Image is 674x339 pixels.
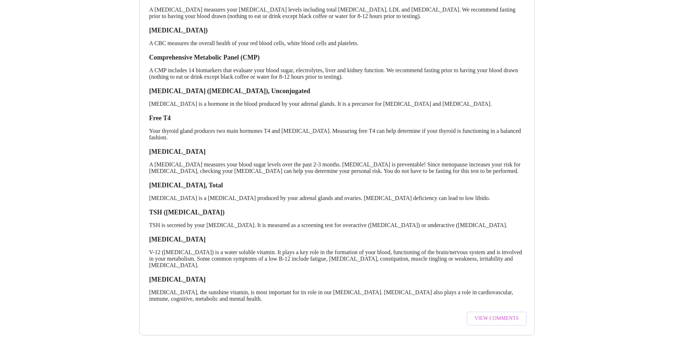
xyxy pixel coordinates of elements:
[149,87,525,95] h3: [MEDICAL_DATA] ([MEDICAL_DATA]), Unconjugated
[149,209,525,216] h3: TSH ([MEDICAL_DATA])
[149,182,525,189] h3: [MEDICAL_DATA], Total
[149,101,525,107] p: [MEDICAL_DATA] is a hormone in the blood produced by your adrenal glands. It is a precursor for [...
[149,276,525,283] h3: [MEDICAL_DATA]
[149,40,525,47] p: A CBC measures the overall health of your red blood cells, white blood cells and platelets.
[149,67,525,80] p: A CMP includes 14 biomarkers that evaluate your blood sugar, electrolytes, liver and kidney funct...
[149,27,525,34] h3: [MEDICAL_DATA])
[149,54,525,61] h3: Comprehensive Metabolic Panel (CMP)
[149,161,525,174] p: A [MEDICAL_DATA] measures your blood sugar levels over the past 2-3 months. [MEDICAL_DATA] is pre...
[467,312,527,326] button: View Comments
[149,289,525,302] p: [MEDICAL_DATA], the sunshine vitamin, is most important for its role in our [MEDICAL_DATA]. [MEDI...
[149,195,525,201] p: [MEDICAL_DATA] is a [MEDICAL_DATA] produced by your adrenal glands and ovaries. [MEDICAL_DATA] de...
[149,222,525,229] p: TSH is secreted by your [MEDICAL_DATA]. It is measured as a screening test for overactive ([MEDIC...
[149,114,525,122] h3: Free T4
[149,148,525,156] h3: [MEDICAL_DATA]
[149,6,525,19] p: A [MEDICAL_DATA] measures your [MEDICAL_DATA] levels including total [MEDICAL_DATA], LDL and [MED...
[465,308,529,329] a: View Comments
[475,314,519,323] span: View Comments
[149,128,525,141] p: Your thyroid gland produces two main hormones T4 and [MEDICAL_DATA]. Measuring free T4 can help d...
[149,236,525,243] h3: [MEDICAL_DATA]
[149,249,525,269] p: V-12 ([MEDICAL_DATA]) is a water soluble vitamin. It plays a key role in the formation of your bl...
